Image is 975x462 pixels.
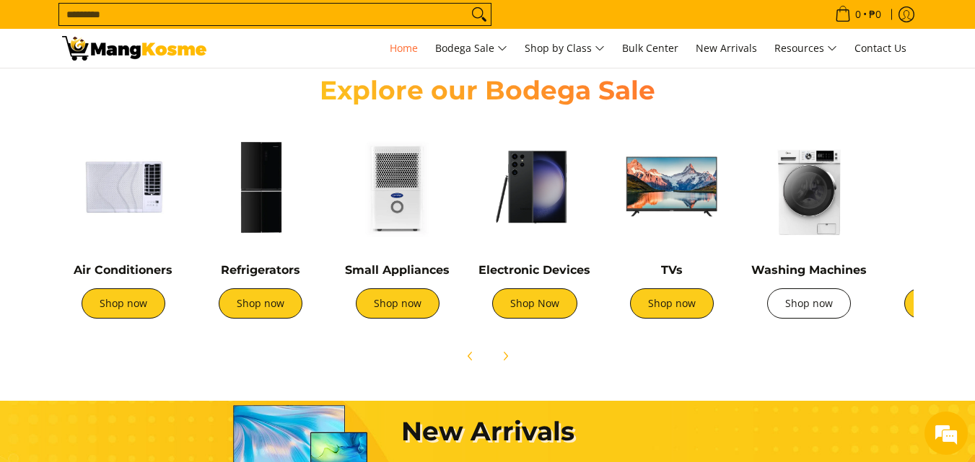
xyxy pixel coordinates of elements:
[279,74,697,107] h2: Explore our Bodega Sale
[622,41,678,55] span: Bulk Center
[435,40,507,58] span: Bodega Sale
[751,263,867,277] a: Washing Machines
[468,4,491,25] button: Search
[847,29,914,68] a: Contact Us
[615,29,686,68] a: Bulk Center
[517,29,612,68] a: Shop by Class
[853,9,863,19] span: 0
[336,125,459,248] img: Small Appliances
[696,41,757,55] span: New Arrivals
[767,288,851,319] a: Shop now
[611,125,733,248] img: TVs
[525,40,605,58] span: Shop by Class
[62,125,185,248] img: Air Conditioners
[478,263,590,277] a: Electronic Devices
[382,29,425,68] a: Home
[199,125,322,248] img: Refrigerators
[74,263,172,277] a: Air Conditioners
[62,36,206,61] img: Mang Kosme: Your Home Appliances Warehouse Sale Partner!
[455,340,486,372] button: Previous
[221,29,914,68] nav: Main Menu
[390,41,418,55] span: Home
[219,288,302,319] a: Shop now
[428,29,515,68] a: Bodega Sale
[854,41,906,55] span: Contact Us
[492,288,577,319] a: Shop Now
[748,125,870,248] img: Washing Machines
[221,263,300,277] a: Refrigerators
[82,288,165,319] a: Shop now
[688,29,764,68] a: New Arrivals
[661,263,683,277] a: TVs
[489,340,521,372] button: Next
[831,6,886,22] span: •
[345,263,450,277] a: Small Appliances
[630,288,714,319] a: Shop now
[867,9,883,19] span: ₱0
[473,125,596,248] img: Electronic Devices
[774,40,837,58] span: Resources
[767,29,844,68] a: Resources
[356,288,440,319] a: Shop now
